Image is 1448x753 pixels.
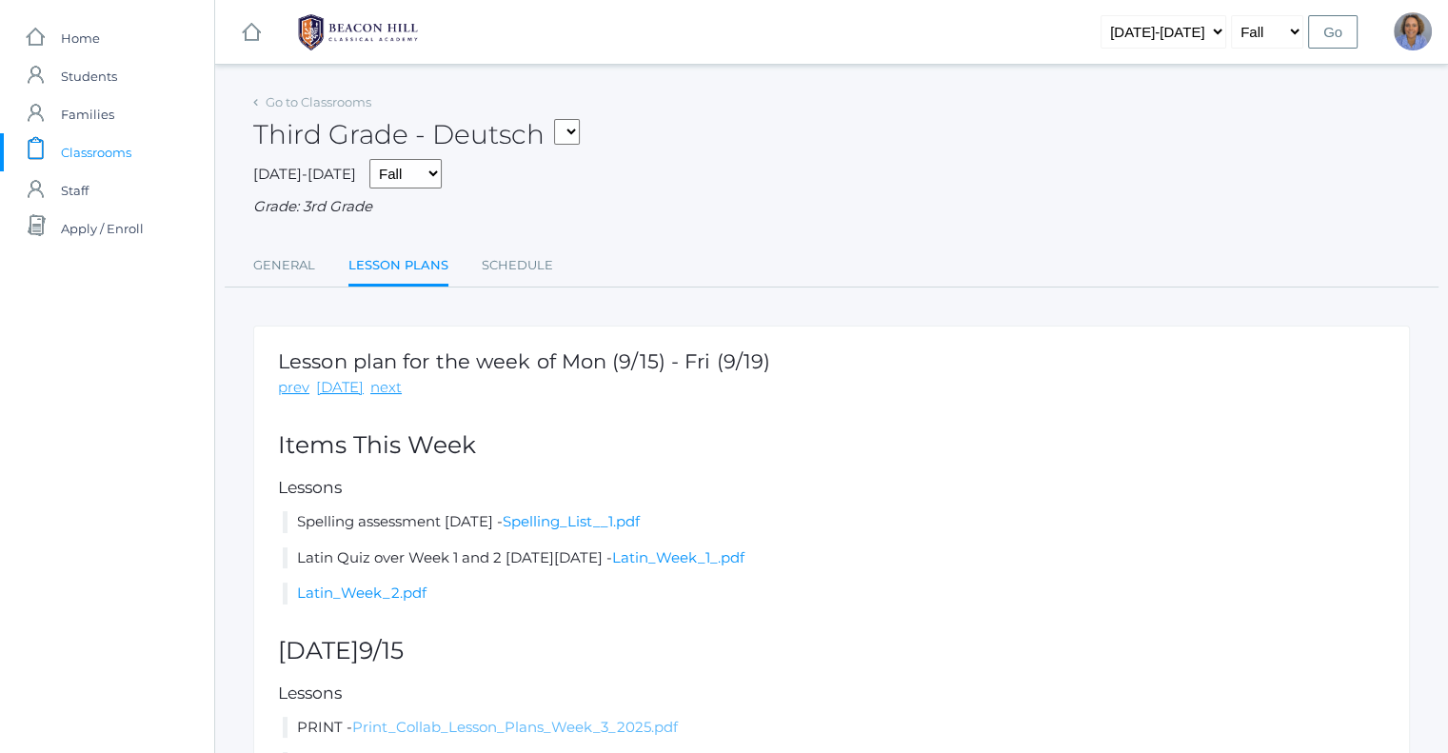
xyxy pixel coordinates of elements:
span: Classrooms [61,133,131,171]
a: Go to Classrooms [266,94,371,109]
a: [DATE] [316,377,364,399]
a: Schedule [482,247,553,285]
li: Latin Quiz over Week 1 and 2 [DATE][DATE] - [283,547,1385,569]
img: BHCALogos-05-308ed15e86a5a0abce9b8dd61676a3503ac9727e845dece92d48e8588c001991.png [287,9,429,56]
span: Home [61,19,100,57]
span: Apply / Enroll [61,209,144,248]
a: Print_Collab_Lesson_Plans_Week_3_2025.pdf [352,718,678,736]
a: Latin_Week_1_.pdf [612,548,744,566]
a: Lesson Plans [348,247,448,287]
a: next [370,377,402,399]
h1: Lesson plan for the week of Mon (9/15) - Fri (9/19) [278,350,770,372]
span: [DATE]-[DATE] [253,165,356,183]
a: prev [278,377,309,399]
h5: Lessons [278,684,1385,703]
div: Grade: 3rd Grade [253,196,1410,218]
li: PRINT - [283,717,1385,739]
li: Spelling assessment [DATE] - [283,511,1385,533]
a: Latin_Week_2.pdf [297,584,426,602]
span: 9/15 [359,636,404,664]
span: Staff [61,171,89,209]
h2: Items This Week [278,432,1385,459]
span: Students [61,57,117,95]
h2: Third Grade - Deutsch [253,120,580,149]
h2: [DATE] [278,638,1385,664]
input: Go [1308,15,1358,49]
div: Sandra Velasquez [1394,12,1432,50]
h5: Lessons [278,479,1385,497]
span: Families [61,95,114,133]
a: General [253,247,315,285]
a: Spelling_List__1.pdf [503,512,640,530]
